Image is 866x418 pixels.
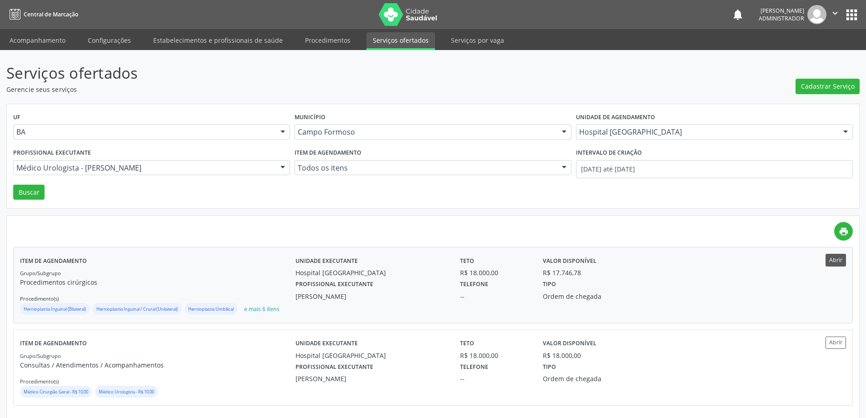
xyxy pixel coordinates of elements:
p: Consultas / Atendimentos / Acompanhamentos [20,360,295,370]
div: [PERSON_NAME] [295,374,448,383]
label: Item de agendamento [295,146,361,160]
div: R$ 17.746,78 [543,268,581,277]
button: apps [844,7,860,23]
label: Profissional executante [13,146,91,160]
i:  [830,8,840,18]
a: Configurações [81,32,137,48]
div: R$ 18.000,00 [543,351,581,360]
a: Serviços ofertados [366,32,435,50]
label: Item de agendamento [20,337,87,351]
label: Intervalo de criação [576,146,642,160]
small: Grupo/Subgrupo [20,270,61,277]
div: Ordem de chegada [543,292,654,301]
p: Serviços ofertados [6,62,604,85]
label: Tipo [543,277,556,292]
div: Hospital [GEOGRAPHIC_DATA] [295,268,448,277]
button:  [826,5,844,24]
div: -- [460,374,530,383]
div: R$ 18.000,00 [460,351,530,360]
span: Central de Marcação [24,10,78,18]
small: Procedimento(s) [20,378,59,385]
div: Ordem de chegada [543,374,654,383]
label: Telefone [460,277,488,292]
label: Profissional executante [295,360,373,374]
label: Unidade executante [295,337,358,351]
button: notifications [731,8,744,21]
p: Gerencie seus serviços [6,85,604,94]
button: Cadastrar Serviço [796,79,860,94]
span: Campo Formoso [298,127,553,136]
small: Hernioplastia Umbilical [188,306,234,312]
p: Procedimentos cirúrgicos [20,277,295,287]
label: Valor disponível [543,254,596,268]
label: Item de agendamento [20,254,87,268]
label: Unidade executante [295,254,358,268]
div: [PERSON_NAME] [295,292,448,301]
a: Procedimentos [299,32,357,48]
button: Abrir [826,254,846,266]
label: Município [295,111,325,125]
span: Cadastrar Serviço [801,81,855,91]
button: Abrir [826,337,846,349]
label: Tipo [543,360,556,374]
label: Unidade de agendamento [576,111,655,125]
small: Hernioplastia Inguinal (Bilateral) [24,306,86,312]
small: Grupo/Subgrupo [20,353,61,359]
small: Médico Urologista - R$ 10,00 [99,389,154,395]
span: Administrador [759,15,804,22]
button: Buscar [13,185,45,200]
span: BA [16,127,271,136]
label: Telefone [460,360,488,374]
i: print [839,227,849,237]
a: Acompanhamento [3,32,72,48]
a: print [834,222,853,241]
small: Hernioplastia Inguinal / Crural (Unilateral) [96,306,178,312]
div: Hospital [GEOGRAPHIC_DATA] [295,351,448,360]
div: -- [460,292,530,301]
img: img [807,5,826,24]
input: Selecione um intervalo [576,160,853,178]
small: Procedimento(s) [20,295,59,302]
label: Valor disponível [543,337,596,351]
span: Médico Urologista - [PERSON_NAME] [16,163,271,172]
div: R$ 18.000,00 [460,268,530,277]
button: e mais 6 itens [240,303,283,315]
span: Hospital [GEOGRAPHIC_DATA] [579,127,834,136]
div: [PERSON_NAME] [759,7,804,15]
label: Teto [460,337,474,351]
span: Todos os itens [298,163,553,172]
a: Serviços por vaga [445,32,511,48]
label: Profissional executante [295,277,373,292]
small: Médico Cirurgião Geral - R$ 10,00 [24,389,88,395]
label: UF [13,111,20,125]
a: Estabelecimentos e profissionais de saúde [147,32,289,48]
a: Central de Marcação [6,7,78,22]
label: Teto [460,254,474,268]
